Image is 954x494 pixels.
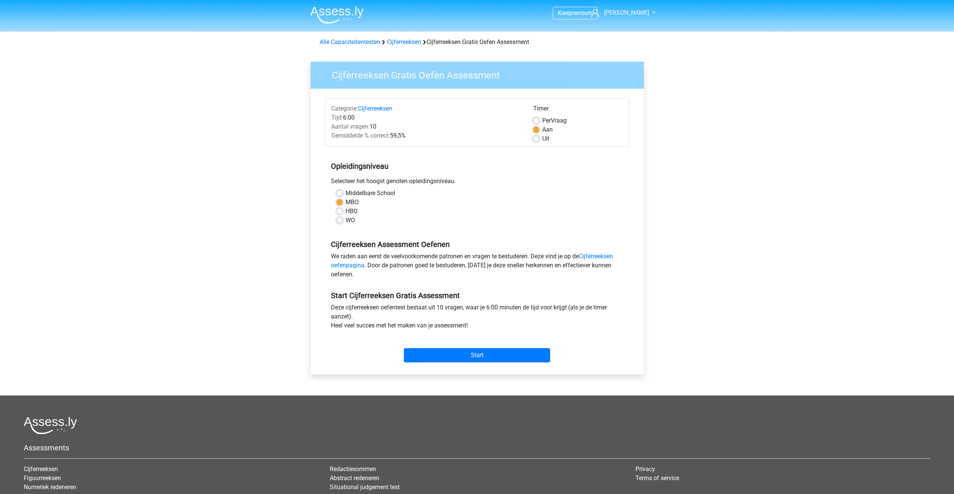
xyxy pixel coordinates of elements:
[404,348,550,362] input: Start
[387,38,421,45] a: Cijferreeksen
[558,9,569,17] span: Kies
[325,252,629,282] div: We raden aan eerst de veelvoorkomende patronen en vragen te bestuderen. Deze vind je op de . Door...
[24,483,76,491] a: Numeriek redeneren
[331,159,623,174] h5: Opleidingsniveau
[325,177,629,189] div: Selecteer het hoogst genoten opleidingsniveau.
[588,8,650,17] a: [PERSON_NAME]
[542,134,549,143] label: Uit
[635,465,655,473] a: Privacy
[24,465,58,473] a: Cijferreeksen
[542,116,567,125] label: Vraag
[542,125,553,134] label: Aan
[331,291,623,300] h5: Start Cijferreeksen Gratis Assessment
[331,132,390,139] span: Gemiddelde % correct:
[331,105,358,112] span: Categorie:
[326,122,528,131] div: 10
[346,189,395,198] label: Middelbare School
[24,474,61,482] a: Figuurreeksen
[24,443,930,452] h5: Assessments
[346,207,358,216] label: HBO
[326,131,528,140] div: 59,5%
[346,198,359,207] label: MBO
[346,216,355,225] label: WO
[553,8,597,18] a: Kiespremium
[24,417,77,434] img: Assessly logo
[635,474,679,482] a: Terms of service
[326,113,528,122] div: 6:00
[331,240,623,249] h5: Cijferreeksen Assessment Oefenen
[331,114,343,121] span: Tijd:
[330,465,376,473] a: Redactiesommen
[542,117,551,124] span: Per
[325,303,629,333] div: Deze cijferreeksen oefentest bestaat uit 10 vragen, waar je 6:00 minuten de tijd voor krijgt (als...
[330,483,400,491] a: Situational judgement test
[320,38,380,45] a: Alle Capaciteitentesten
[569,9,593,17] span: premium
[317,38,638,47] div: Cijferreeksen Gratis Oefen Assessment
[323,67,638,81] h3: Cijferreeksen Gratis Oefen Assessment
[358,105,392,112] a: Cijferreeksen
[310,6,364,24] img: Assessly
[330,474,379,482] a: Abstract redeneren
[533,104,623,116] div: Timer
[604,9,649,16] span: [PERSON_NAME]
[331,123,370,130] span: Aantal vragen:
